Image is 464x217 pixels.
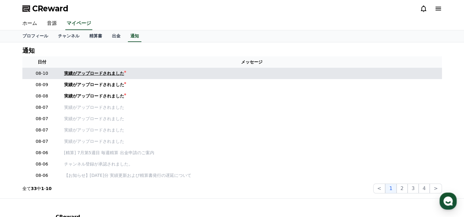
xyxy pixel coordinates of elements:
p: 08-07 [25,116,59,122]
p: 08-07 [25,127,59,133]
a: 実績がアップロードされました [64,116,439,122]
a: Home [2,166,40,181]
p: 08-06 [25,172,59,179]
button: > [430,184,442,193]
a: Messages [40,166,79,181]
p: 08-06 [25,150,59,156]
a: 音源 [42,17,62,30]
p: 08-09 [25,82,59,88]
a: 実績がアップロードされました [64,104,439,111]
a: 【お知らせ】[DATE]分 実績更新および精算書発行の遅延について [64,172,439,179]
p: 08-07 [25,104,59,111]
a: 実績がアップロードされました [64,127,439,133]
span: Settings [91,175,106,180]
a: 実績がアップロードされました [64,93,439,99]
a: CReward [22,4,68,13]
p: 08-10 [25,70,59,77]
button: 4 [419,184,430,193]
p: 08-06 [25,161,59,167]
a: ホーム [17,17,42,30]
div: 実績がアップロードされました [64,70,124,77]
a: プロフィール [17,30,53,42]
p: 08-07 [25,138,59,145]
a: 精算書 [84,30,107,42]
button: 3 [408,184,419,193]
span: Messages [51,176,69,181]
a: 実績がアップロードされました [64,82,439,88]
strong: 1 [41,186,44,191]
div: 実績がアップロードされました [64,93,124,99]
span: CReward [32,4,68,13]
a: チャンネル [53,30,84,42]
a: マイページ [65,17,92,30]
th: メッセージ [62,56,442,68]
button: < [373,184,385,193]
strong: 33 [31,186,37,191]
a: 実績がアップロードされました [64,70,439,77]
h4: 通知 [22,47,35,54]
div: 実績がアップロードされました [64,82,124,88]
a: Settings [79,166,118,181]
a: 出金 [107,30,125,42]
a: 通知 [128,30,141,42]
p: 08-08 [25,93,59,99]
p: 全て 中 - [22,185,52,192]
strong: 10 [46,186,52,191]
p: チャンネル登録が承認されました。 [64,161,439,167]
a: [精算] 7月第5週目 毎週精算 出金申請のご案内 [64,150,439,156]
button: 2 [397,184,408,193]
th: 日付 [22,56,62,68]
button: 1 [385,184,396,193]
span: Home [16,175,26,180]
a: 実績がアップロードされました [64,138,439,145]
